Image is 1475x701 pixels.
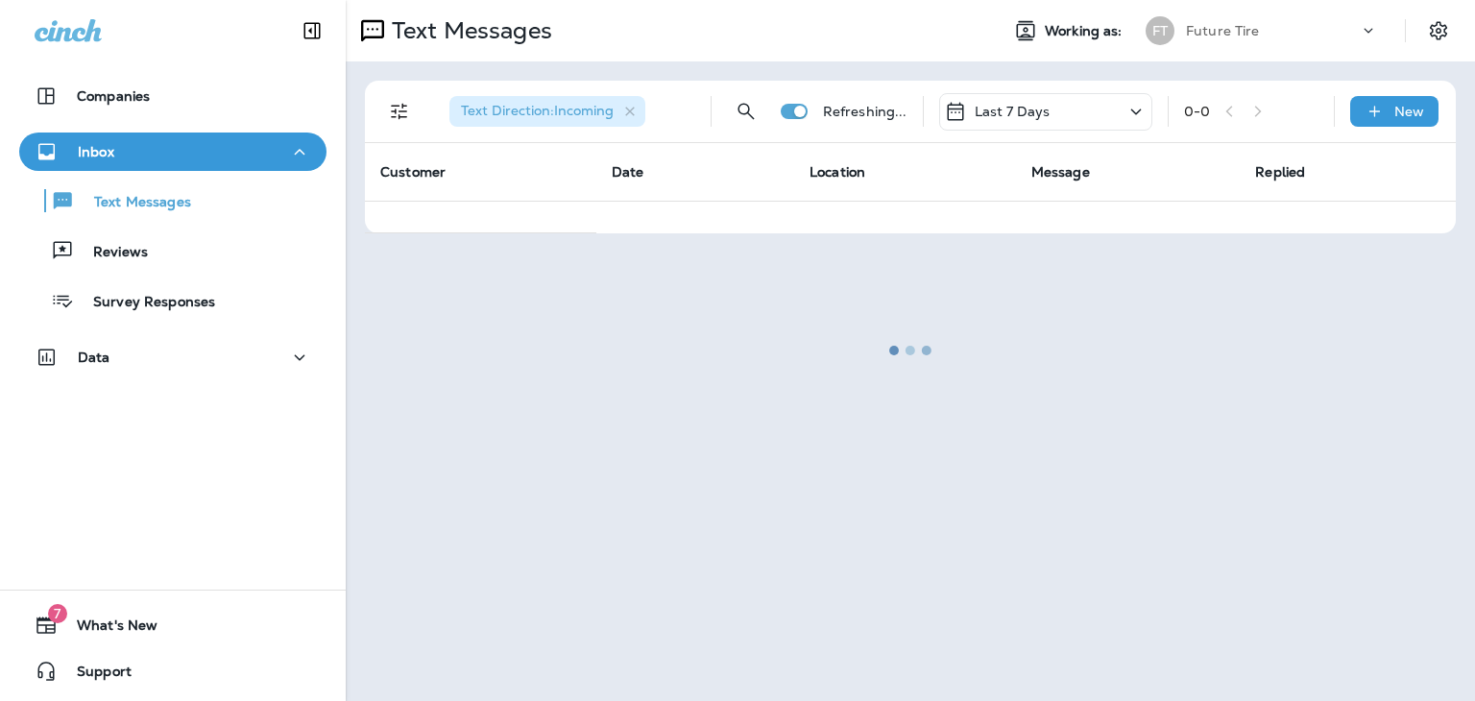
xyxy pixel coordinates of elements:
[58,664,132,687] span: Support
[19,133,326,171] button: Inbox
[19,280,326,321] button: Survey Responses
[78,350,110,365] p: Data
[19,606,326,644] button: 7What's New
[19,77,326,115] button: Companies
[19,652,326,690] button: Support
[19,230,326,271] button: Reviews
[285,12,339,50] button: Collapse Sidebar
[77,88,150,104] p: Companies
[78,144,114,159] p: Inbox
[75,194,191,212] p: Text Messages
[48,604,67,623] span: 7
[74,244,148,262] p: Reviews
[58,617,157,641] span: What's New
[1394,104,1424,119] p: New
[19,181,326,221] button: Text Messages
[19,338,326,376] button: Data
[74,294,215,312] p: Survey Responses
